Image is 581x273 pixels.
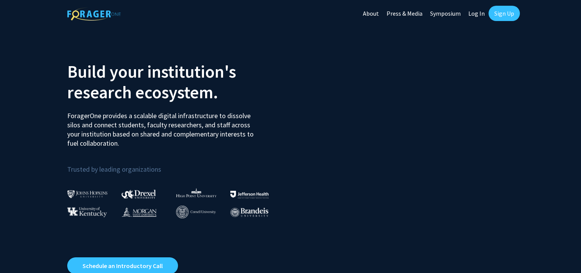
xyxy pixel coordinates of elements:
img: University of Kentucky [67,207,107,217]
img: Brandeis University [230,208,269,217]
img: ForagerOne Logo [67,7,121,21]
img: Cornell University [176,206,216,218]
p: ForagerOne provides a scalable digital infrastructure to dissolve silos and connect students, fac... [67,106,259,148]
img: Morgan State University [121,207,157,217]
h2: Build your institution's research ecosystem. [67,61,285,102]
img: Drexel University [121,190,156,198]
img: Thomas Jefferson University [230,191,269,198]
img: Johns Hopkins University [67,190,108,198]
p: Trusted by leading organizations [67,154,285,175]
a: Sign Up [489,6,520,21]
img: High Point University [176,188,217,197]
